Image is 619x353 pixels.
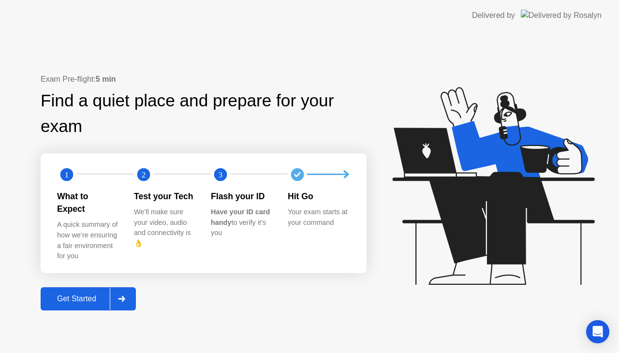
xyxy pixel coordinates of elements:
div: Open Intercom Messenger [586,320,609,343]
div: What to Expect [57,190,118,216]
text: 3 [219,170,222,179]
div: Delivered by [472,10,515,21]
div: Find a quiet place and prepare for your exam [41,88,367,139]
b: 5 min [96,75,116,83]
b: Have your ID card handy [211,208,270,226]
button: Get Started [41,287,136,310]
div: Test your Tech [134,190,195,203]
div: Get Started [44,294,110,303]
div: We’ll make sure your video, audio and connectivity is 👌 [134,207,195,249]
div: Exam Pre-flight: [41,74,367,85]
div: Flash your ID [211,190,272,203]
div: Hit Go [288,190,349,203]
div: A quick summary of how we’re ensuring a fair environment for you [57,220,118,261]
text: 1 [65,170,69,179]
img: Delivered by Rosalyn [521,10,602,21]
div: Your exam starts at your command [288,207,349,228]
div: to verify it’s you [211,207,272,238]
text: 2 [142,170,146,179]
